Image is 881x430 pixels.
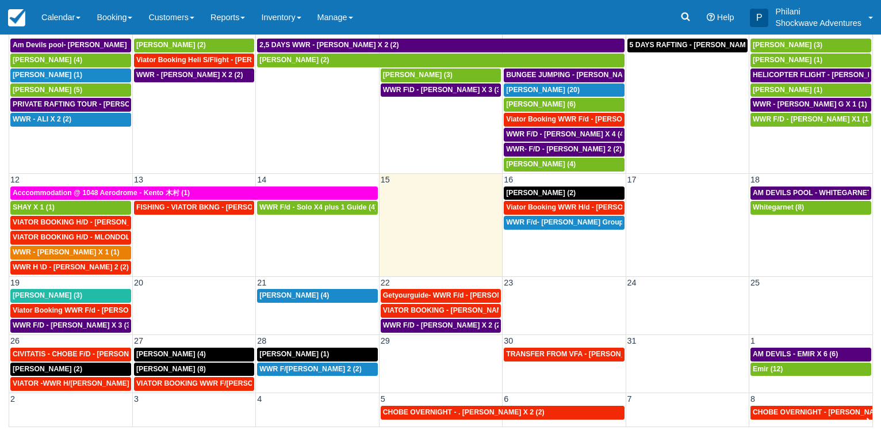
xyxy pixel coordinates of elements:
[13,86,82,94] span: [PERSON_NAME] (5)
[506,218,654,226] span: WWR F/d- [PERSON_NAME] Group X 30 (30)
[381,289,501,303] a: Getyourguide- WWR F/d - [PERSON_NAME] 2 (2)
[504,128,624,142] a: WWR F/D - [PERSON_NAME] X 4 (4)
[134,69,254,82] a: WWR - [PERSON_NAME] X 2 (2)
[750,406,872,420] a: CHOBE OVERNIGHT - [PERSON_NAME] X 2 (2)
[504,113,624,127] a: Viator Booking WWR F/d - [PERSON_NAME] [PERSON_NAME] X2 (2)
[134,348,254,361] a: [PERSON_NAME] (4)
[506,203,678,211] span: Viator Booking WWR H/d - [PERSON_NAME] X 4 (4)
[259,365,361,373] span: WWR F/[PERSON_NAME] 2 (2)
[10,69,131,82] a: [PERSON_NAME] (1)
[503,278,514,287] span: 23
[13,248,120,256] span: WWR - [PERSON_NAME] X 1 (1)
[753,56,822,64] span: [PERSON_NAME] (1)
[503,394,510,404] span: 6
[775,6,861,17] p: Philani
[256,394,263,404] span: 4
[13,233,214,241] span: VIATOR BOOKING H/D - MLONDOLOZI MAHLENGENI X 4 (4)
[10,201,131,215] a: SHAY X 1 (1)
[506,350,728,358] span: TRANSFER FROM VFA - [PERSON_NAME] X 7 adults + 2 adults (9)
[753,365,783,373] span: Emir (12)
[10,98,131,112] a: PRIVATE RAFTING TOUR - [PERSON_NAME] X 5 (5)
[259,203,377,211] span: WWR F/d - Solo X4 plus 1 Guide (4)
[13,71,82,79] span: [PERSON_NAME] (1)
[136,41,206,49] span: [PERSON_NAME] (2)
[10,54,131,67] a: [PERSON_NAME] (4)
[10,377,131,391] a: VIATOR -WWR H/[PERSON_NAME] 2 (2)
[134,377,254,391] a: VIATOR BOOKING WWR F/[PERSON_NAME] X1 (1)
[750,9,768,27] div: P
[506,100,576,108] span: [PERSON_NAME] (6)
[256,336,267,345] span: 28
[750,348,871,361] a: AM DEVILS - EMIR X 6 (6)
[10,113,131,127] a: WWR - ALI X 2 (2)
[750,98,871,112] a: WWR - [PERSON_NAME] G X 1 (1)
[506,145,622,153] span: WWR- F/D - [PERSON_NAME] 2 (2)
[506,189,576,197] span: [PERSON_NAME] (2)
[259,56,329,64] span: [PERSON_NAME] (2)
[257,54,624,67] a: [PERSON_NAME] (2)
[753,100,867,108] span: WWR - [PERSON_NAME] G X 1 (1)
[381,319,501,333] a: WWR F/D - [PERSON_NAME] X 2 (2)
[753,86,822,94] span: [PERSON_NAME] (1)
[13,321,133,329] span: WWR F/D - [PERSON_NAME] X 3 (3)
[753,115,871,123] span: WWR F/D - [PERSON_NAME] X1 (1)
[10,348,131,361] a: CIVITATIS - CHOBE F/D - [PERSON_NAME] X 1 (1)
[775,17,861,29] p: Shockwave Adventures
[13,218,170,226] span: VIATOR BOOKING H/D - [PERSON_NAME] 2 (2)
[10,187,378,200] a: Acccommodation @ 1048 Aerodrome - Kento 木村 (1)
[753,203,804,211] span: Whitegarnet (8)
[504,158,624,172] a: [PERSON_NAME] (4)
[257,289,377,303] a: [PERSON_NAME] (4)
[627,39,748,52] a: 5 DAYS RAFTING - [PERSON_NAME] X 2 (4)
[256,278,267,287] span: 21
[133,394,140,404] span: 3
[383,321,503,329] span: WWR F/D - [PERSON_NAME] X 2 (2)
[136,365,206,373] span: [PERSON_NAME] (8)
[134,363,254,376] a: [PERSON_NAME] (8)
[136,203,301,211] span: FISHING - VIATOR BKNG - [PERSON_NAME] 2 (2)
[753,41,822,49] span: [PERSON_NAME] (3)
[753,350,838,358] span: AM DEVILS - EMIR X 6 (6)
[10,289,131,303] a: [PERSON_NAME] (3)
[380,278,391,287] span: 22
[136,71,243,79] span: WWR - [PERSON_NAME] X 2 (2)
[750,39,871,52] a: [PERSON_NAME] (3)
[134,54,254,67] a: Viator Booking Heli S/Flight - [PERSON_NAME] X 1 (1)
[136,379,307,387] span: VIATOR BOOKING WWR F/[PERSON_NAME] X1 (1)
[13,291,82,299] span: [PERSON_NAME] (3)
[13,306,182,314] span: Viator Booking WWR F/d - [PERSON_NAME] X2 (2)
[10,363,131,376] a: [PERSON_NAME] (2)
[380,394,386,404] span: 5
[10,319,131,333] a: WWR F/D - [PERSON_NAME] X 3 (3)
[749,336,756,345] span: 1
[13,365,82,373] span: [PERSON_NAME] (2)
[9,278,21,287] span: 19
[383,291,546,299] span: Getyourguide- WWR F/d - [PERSON_NAME] 2 (2)
[503,336,514,345] span: 30
[383,71,453,79] span: [PERSON_NAME] (3)
[13,350,179,358] span: CIVITATIS - CHOBE F/D - [PERSON_NAME] X 1 (1)
[750,83,871,97] a: [PERSON_NAME] (1)
[257,201,377,215] a: WWR F/d - Solo X4 plus 1 Guide (4)
[133,336,144,345] span: 27
[504,98,624,112] a: [PERSON_NAME] (6)
[750,69,871,82] a: HELICOPTER FLIGHT - [PERSON_NAME] G X 1 (1)
[257,348,377,361] a: [PERSON_NAME] (1)
[381,83,501,97] a: WWR F\D - [PERSON_NAME] X 3 (3)
[750,201,871,215] a: Whitegarnet (8)
[749,278,761,287] span: 25
[10,261,131,275] a: WWR H \D - [PERSON_NAME] 2 (2)
[10,246,131,260] a: WWR - [PERSON_NAME] X 1 (1)
[383,408,545,416] span: CHOBE OVERNIGHT - . [PERSON_NAME] X 2 (2)
[749,394,756,404] span: 8
[504,216,624,230] a: WWR F/d- [PERSON_NAME] Group X 30 (30)
[381,304,501,318] a: VIATOR BOOKING - [PERSON_NAME] X2 (2)
[259,41,399,49] span: 2,5 DAYS WWR - [PERSON_NAME] X 2 (2)
[750,187,871,200] a: AM DEVILS POOL - WHITEGARNET X4 (4)
[136,350,206,358] span: [PERSON_NAME] (4)
[134,39,254,52] a: [PERSON_NAME] (2)
[10,83,131,97] a: [PERSON_NAME] (5)
[381,406,625,420] a: CHOBE OVERNIGHT - . [PERSON_NAME] X 2 (2)
[256,175,267,184] span: 14
[259,291,329,299] span: [PERSON_NAME] (4)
